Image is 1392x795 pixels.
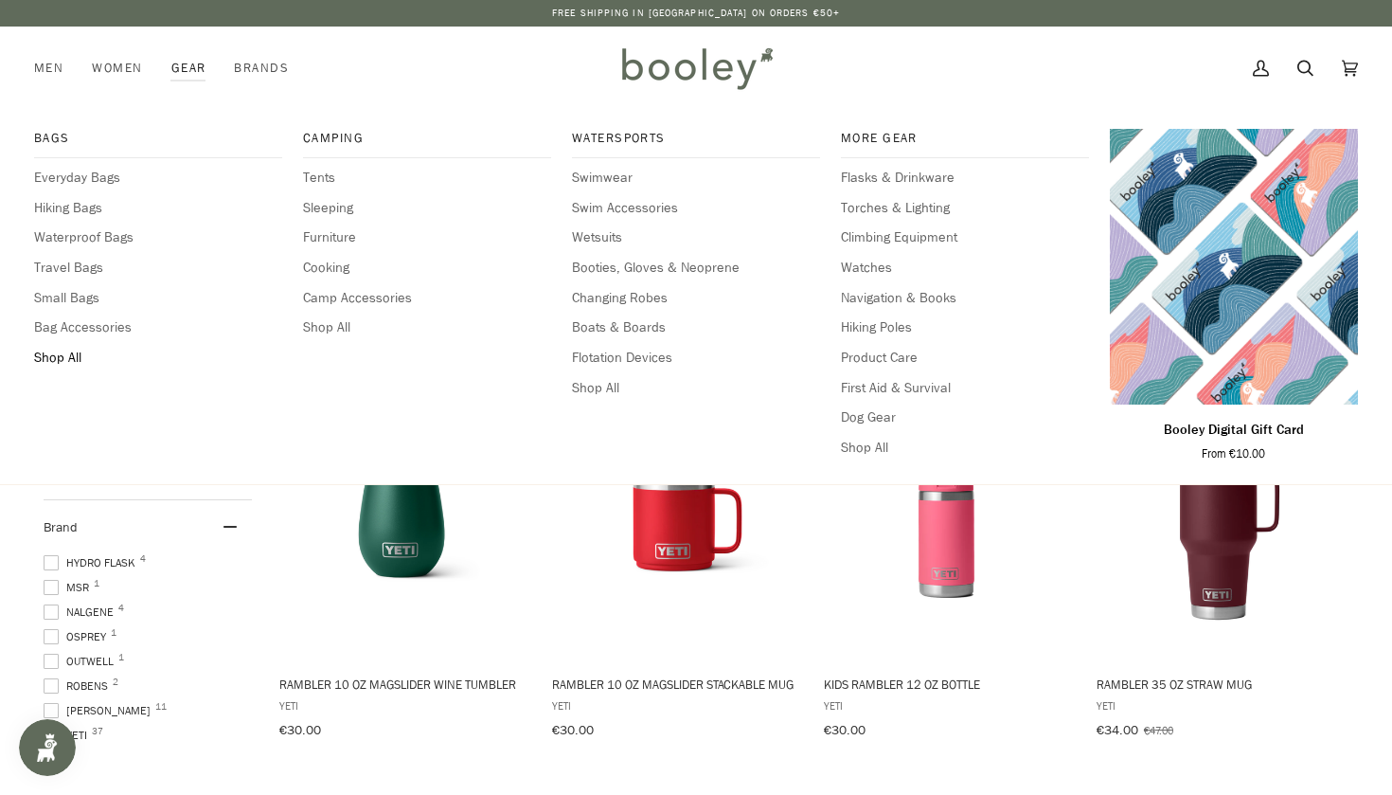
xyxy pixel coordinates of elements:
[234,59,289,78] span: Brands
[841,168,1089,189] a: Flasks & Drinkware
[572,378,820,399] a: Shop All
[821,394,1072,645] img: Yeti Kids Rambler 12 oz Bottle Tropical Pink - Booley Galway
[841,407,1089,428] a: Dog Gear
[303,227,551,248] span: Furniture
[1097,676,1342,693] span: Rambler 35 oz Straw Mug
[303,258,551,279] a: Cooking
[824,697,1069,714] span: YETI
[303,288,551,309] a: Camp Accessories
[1195,370,1273,390] span: Quick add
[572,317,820,338] span: Boats & Boards
[19,719,76,776] iframe: Button to open loyalty program pop-up
[1094,377,1345,745] a: Rambler 35 oz Straw Mug
[841,288,1089,309] span: Navigation & Books
[303,168,551,189] span: Tents
[841,378,1089,399] a: First Aid & Survival
[1119,357,1348,403] button: Quick add
[44,579,95,596] span: MSR
[1110,129,1358,405] a: Booley Digital Gift Card
[841,198,1089,219] a: Torches & Lighting
[34,168,282,189] a: Everyday Bags
[34,288,282,309] a: Small Bags
[78,27,156,110] a: Women
[34,317,282,338] span: Bag Accessories
[572,227,820,248] a: Wetsuits
[111,628,116,638] span: 1
[220,27,303,110] a: Brands
[572,129,820,158] a: Watersports
[1144,722,1173,738] span: €47.00
[549,377,800,745] a: Rambler 10 oz MagSlider Stackable Mug
[1097,697,1342,714] span: YETI
[572,288,820,309] a: Changing Robes
[841,348,1089,369] a: Product Care
[277,377,527,745] a: Rambler 10 oz MagSlider Wine Tumbler
[44,702,156,719] span: [PERSON_NAME]
[572,198,820,219] a: Swim Accessories
[841,129,1089,158] a: More Gear
[821,377,1072,745] a: Kids Rambler 12 oz Bottle
[34,348,282,369] a: Shop All
[841,317,1089,338] a: Hiking Poles
[572,348,820,369] span: Flotation Devices
[34,258,282,279] a: Travel Bags
[34,129,282,148] span: Bags
[841,227,1089,248] span: Climbing Equipment
[1094,394,1345,645] img: Yeti Rambler 35 oz Straw Mug Wild Vine Red - Booley Galway
[44,604,119,621] span: Nalgene
[303,317,551,338] a: Shop All
[552,6,840,21] p: Free Shipping in [GEOGRAPHIC_DATA] on Orders €50+
[841,438,1089,459] a: Shop All
[155,702,167,712] span: 11
[92,727,103,736] span: 37
[34,198,282,219] a: Hiking Bags
[44,678,114,695] span: Robens
[34,59,63,78] span: Men
[277,394,527,645] img: Yeti Rambler 10 oz MagSlider Wine Tumbler Black Forest Green - Booley Galway
[824,676,1069,693] span: Kids Rambler 12 oz Bottle
[1202,445,1265,462] span: From €10.00
[824,721,866,739] span: €30.00
[34,129,282,158] a: Bags
[841,258,1089,279] a: Watches
[140,554,146,564] span: 4
[44,727,93,744] span: YETI
[34,27,78,110] a: Men
[303,129,551,158] a: Camping
[113,678,118,687] span: 2
[1110,129,1358,462] product-grid-item: Booley Digital Gift Card
[572,129,820,148] span: Watersports
[118,653,124,662] span: 1
[92,59,142,78] span: Women
[572,168,820,189] span: Swimwear
[1110,412,1358,462] a: Booley Digital Gift Card
[34,227,282,248] a: Waterproof Bags
[572,258,820,279] a: Booties, Gloves & Neoprene
[157,27,221,110] a: Gear
[1097,721,1138,739] span: €34.00
[841,129,1089,148] span: More Gear
[44,628,112,645] span: Osprey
